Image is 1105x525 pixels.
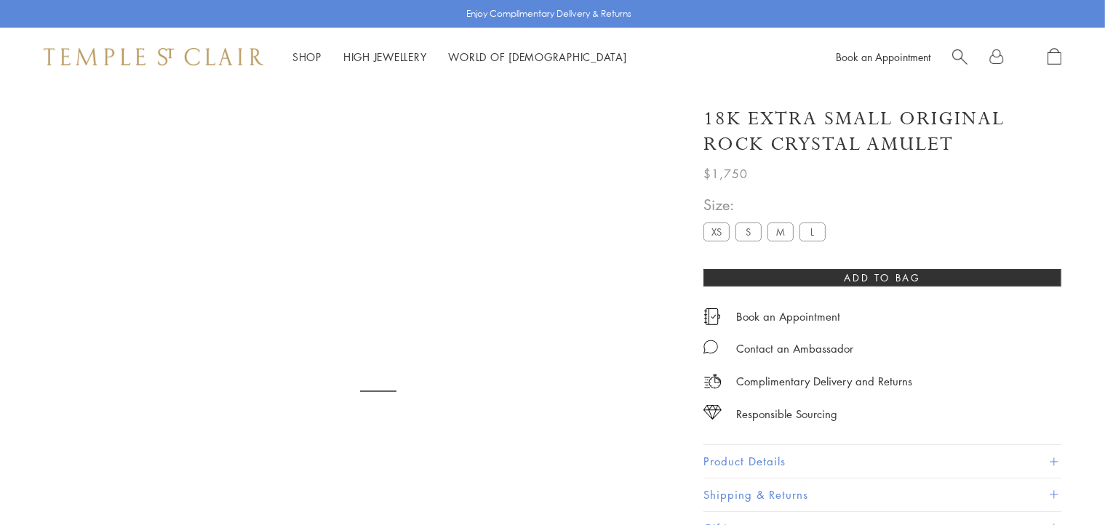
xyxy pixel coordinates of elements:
[836,49,930,64] a: Book an Appointment
[703,223,730,241] label: XS
[703,269,1061,286] button: Add to bag
[736,372,912,390] p: Complimentary Delivery and Returns
[952,48,968,66] a: Search
[736,405,837,423] div: Responsible Sourcing
[466,7,631,21] p: Enjoy Complimentary Delivery & Returns
[703,405,722,420] img: icon_sourcing.svg
[736,308,840,324] a: Book an Appointment
[703,340,718,354] img: MessageIcon-01_2.svg
[703,193,831,217] span: Size:
[1048,48,1061,66] a: Open Shopping Bag
[736,340,853,358] div: Contact an Ambassador
[703,478,1061,511] button: Shipping & Returns
[799,223,826,241] label: L
[703,372,722,390] img: icon_delivery.svg
[703,308,721,325] img: icon_appointment.svg
[292,48,627,66] nav: Main navigation
[292,49,322,64] a: ShopShop
[703,445,1061,478] button: Product Details
[703,164,748,183] span: $1,750
[449,49,627,64] a: World of [DEMOGRAPHIC_DATA]World of [DEMOGRAPHIC_DATA]
[703,106,1061,157] h1: 18K Extra Small Original Rock Crystal Amulet
[845,270,921,286] span: Add to bag
[44,48,263,65] img: Temple St. Clair
[343,49,427,64] a: High JewelleryHigh Jewellery
[767,223,794,241] label: M
[735,223,762,241] label: S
